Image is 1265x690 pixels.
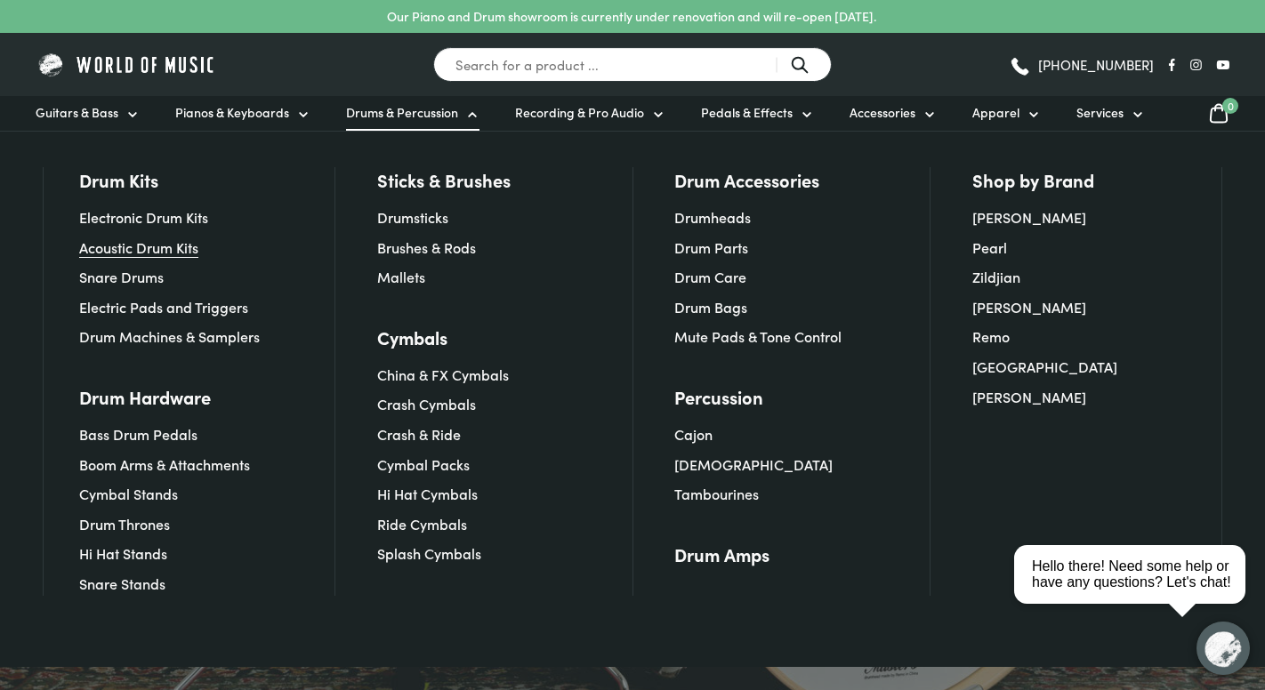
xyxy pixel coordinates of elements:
a: Tambourines [674,484,759,503]
a: Crash & Ride [377,424,461,444]
img: World of Music [36,51,218,78]
a: Acoustic Drum Kits [79,237,198,257]
a: Cymbal Stands [79,484,178,503]
a: Drum Amps [674,542,769,566]
a: Shop by Brand [972,167,1094,192]
a: Drum Care [674,267,746,286]
span: Pedals & Effects [701,103,793,122]
a: Ride Cymbals [377,514,467,534]
a: [PERSON_NAME] [972,297,1086,317]
a: Snare Drums [79,267,164,286]
a: Mute Pads & Tone Control [674,326,842,346]
a: Percussion [674,384,763,409]
a: Drum Thrones [79,514,170,534]
span: 0 [1222,98,1238,114]
span: Drums & Percussion [346,103,458,122]
a: Hi Hat Cymbals [377,484,478,503]
a: Cymbal Packs [377,454,470,474]
a: Electronic Drum Kits [79,207,208,227]
a: China & FX Cymbals [377,365,509,384]
a: Drumheads [674,207,751,227]
span: Recording & Pro Audio [515,103,644,122]
a: Zildjian [972,267,1020,286]
a: Sticks & Brushes [377,167,511,192]
a: Drum Kits [79,167,158,192]
span: [PHONE_NUMBER] [1038,58,1154,71]
a: Electric Pads and Triggers [79,297,248,317]
a: [PERSON_NAME] [972,387,1086,406]
a: Pearl [972,237,1007,257]
a: [PERSON_NAME] [972,207,1086,227]
a: [GEOGRAPHIC_DATA] [972,357,1117,376]
a: Drum Accessories [674,167,819,192]
a: Drumsticks [377,207,448,227]
a: Brushes & Rods [377,237,476,257]
a: Drum Parts [674,237,748,257]
a: Cajon [674,424,713,444]
a: Mallets [377,267,425,286]
iframe: Chat with our support team [1007,494,1265,690]
span: Apparel [972,103,1019,122]
span: Accessories [850,103,915,122]
a: Snare Stands [79,574,165,593]
a: [PHONE_NUMBER] [1009,52,1154,78]
a: Boom Arms & Attachments [79,454,250,474]
a: Drum Bags [674,297,747,317]
span: Pianos & Keyboards [175,103,289,122]
a: Hi Hat Stands [79,543,167,563]
a: Cymbals [377,325,447,349]
span: Guitars & Bass [36,103,118,122]
a: Drum Hardware [79,384,211,409]
a: Bass Drum Pedals [79,424,197,444]
a: Splash Cymbals [377,543,481,563]
input: Search for a product ... [433,47,832,82]
a: Crash Cymbals [377,394,476,413]
a: Drum Machines & Samplers [79,326,260,346]
span: Services [1076,103,1124,122]
a: [DEMOGRAPHIC_DATA] [674,454,833,474]
p: Our Piano and Drum showroom is currently under renovation and will re-open [DATE]. [387,7,876,26]
a: Remo [972,326,1010,346]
